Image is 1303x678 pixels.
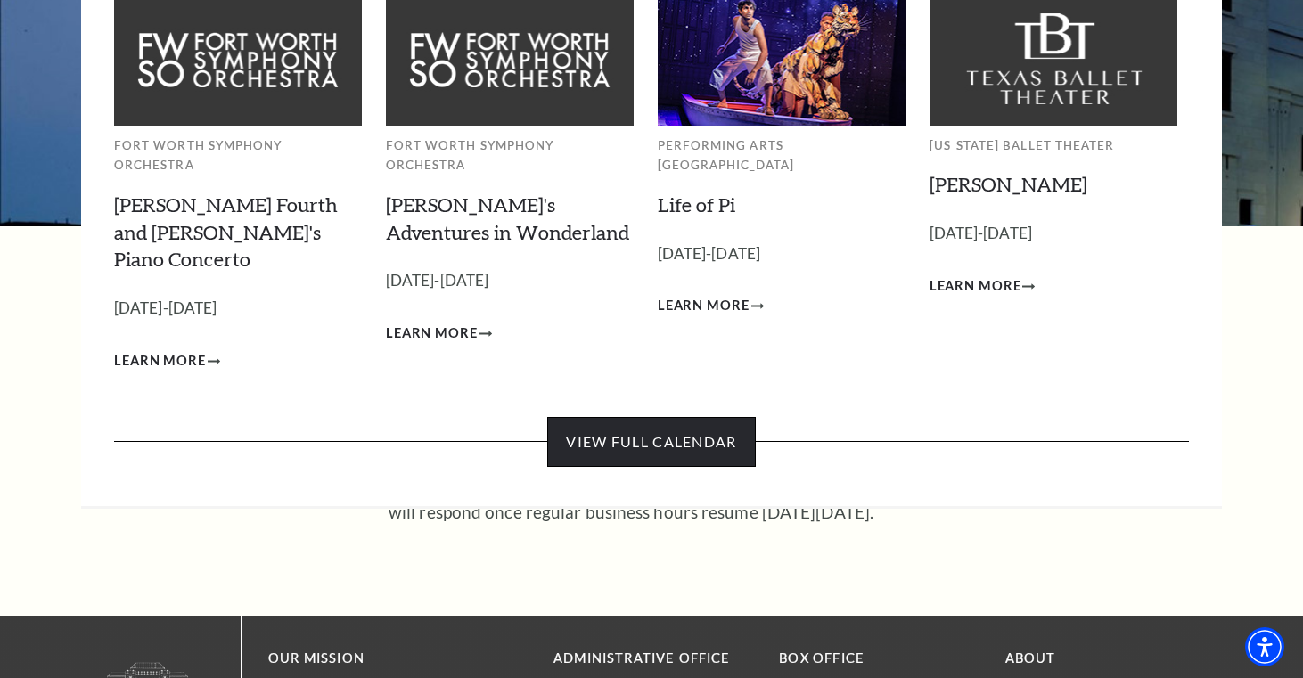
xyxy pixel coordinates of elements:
[930,221,1177,247] p: [DATE]-[DATE]
[1245,627,1284,666] div: Accessibility Menu
[386,323,478,345] span: Learn More
[386,192,629,244] a: [PERSON_NAME]'s Adventures in Wonderland
[658,295,750,317] span: Learn More
[930,275,1021,298] span: Learn More
[114,192,338,272] a: [PERSON_NAME] Fourth and [PERSON_NAME]'s Piano Concerto
[779,648,978,670] p: BOX OFFICE
[930,172,1087,196] a: [PERSON_NAME]
[268,648,491,670] p: OUR MISSION
[1005,650,1056,666] a: About
[658,135,906,176] p: Performing Arts [GEOGRAPHIC_DATA]
[114,350,220,372] a: Learn More Brahms Fourth and Grieg's Piano Concerto
[658,241,906,267] p: [DATE]-[DATE]
[386,268,634,294] p: [DATE]-[DATE]
[658,295,764,317] a: Learn More Life of Pi
[547,417,755,467] a: View Full Calendar
[114,135,362,176] p: Fort Worth Symphony Orchestra
[114,296,362,322] p: [DATE]-[DATE]
[114,350,206,372] span: Learn More
[386,135,634,176] p: Fort Worth Symphony Orchestra
[930,275,1036,298] a: Learn More Peter Pan
[386,323,492,345] a: Learn More Alice's Adventures in Wonderland
[658,192,735,216] a: Life of Pi
[930,135,1177,156] p: [US_STATE] Ballet Theater
[553,648,752,670] p: Administrative Office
